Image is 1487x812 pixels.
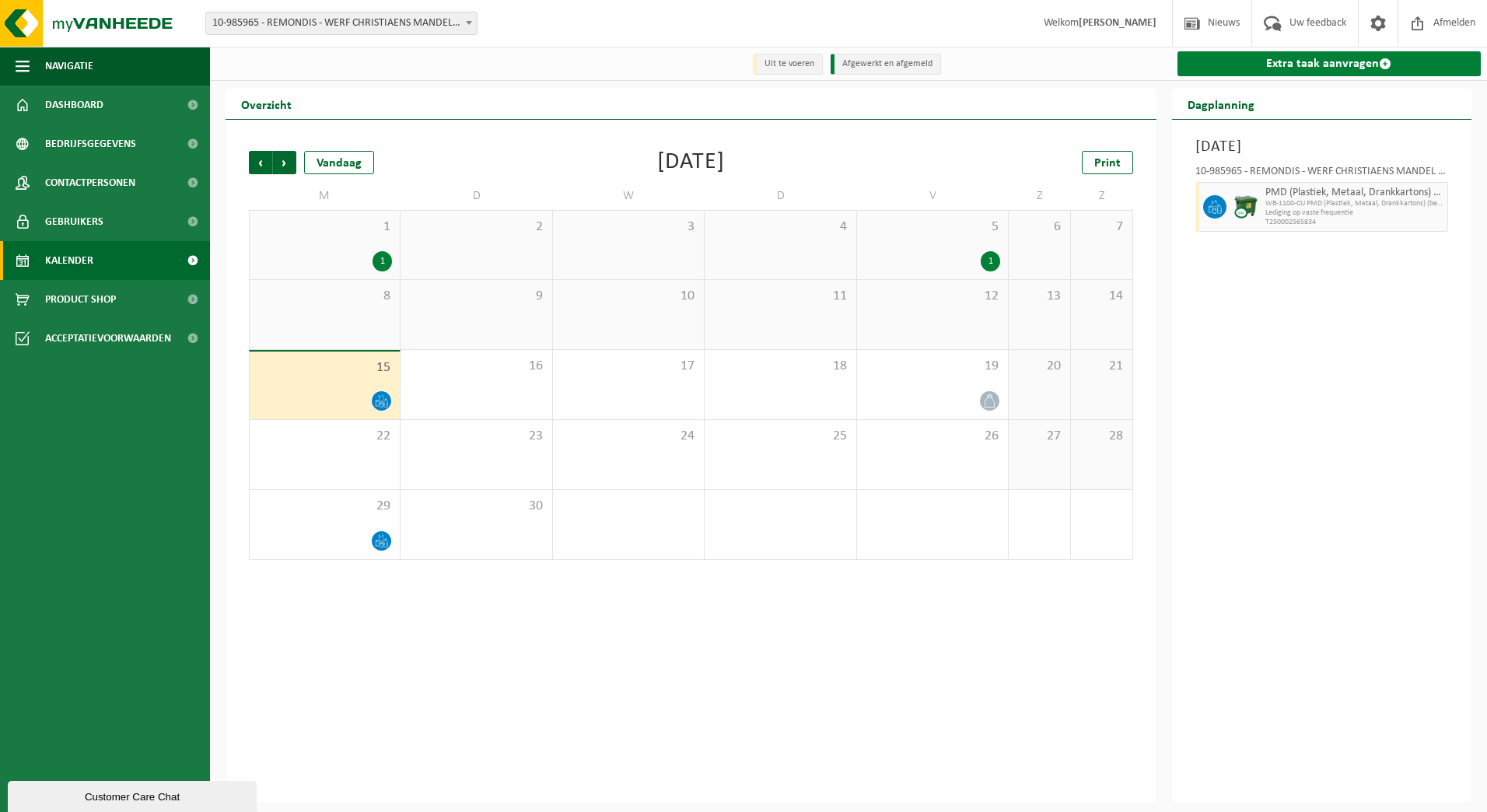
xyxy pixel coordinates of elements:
span: 28 [1079,428,1125,445]
span: 25 [712,428,848,445]
img: WB-1100-CU [1234,195,1258,219]
span: Bedrijfsgegevens [45,124,136,163]
span: 5 [865,219,1000,236]
span: 19 [865,358,1000,375]
span: 26 [865,428,1000,445]
span: 20 [1016,358,1062,375]
div: [DATE] [657,151,725,174]
li: Afgewerkt en afgemeld [831,54,941,75]
span: 23 [408,428,544,445]
span: 27 [1016,428,1062,445]
span: 6 [1016,219,1062,236]
iframe: chat widget [8,778,260,812]
h2: Dagplanning [1172,89,1270,119]
span: 15 [257,359,392,376]
span: Gebruikers [45,202,103,241]
span: 12 [865,288,1000,305]
span: 1 [257,219,392,236]
span: 8 [257,288,392,305]
span: 14 [1079,288,1125,305]
h3: [DATE] [1195,135,1449,159]
td: Z [1009,182,1071,210]
strong: [PERSON_NAME] [1079,17,1156,29]
div: Vandaag [304,151,374,174]
td: D [705,182,856,210]
span: 2 [408,219,544,236]
span: Acceptatievoorwaarden [45,319,171,358]
td: V [857,182,1009,210]
span: Navigatie [45,47,93,86]
td: W [553,182,705,210]
span: 16 [408,358,544,375]
span: 22 [257,428,392,445]
span: 10-985965 - REMONDIS - WERF CHRISTIAENS MANDEL - ROESELARE [205,12,478,35]
td: M [249,182,401,210]
span: 13 [1016,288,1062,305]
span: Print [1094,157,1121,170]
span: Contactpersonen [45,163,135,202]
span: Vorige [249,151,272,174]
span: 29 [257,498,392,515]
span: 4 [712,219,848,236]
h2: Overzicht [226,89,307,119]
td: D [401,182,552,210]
div: 1 [373,251,392,271]
span: Kalender [45,241,93,280]
span: 3 [561,219,696,236]
div: 10-985965 - REMONDIS - WERF CHRISTIAENS MANDEL - ROESELARE [1195,166,1449,182]
li: Uit te voeren [753,54,823,75]
span: 24 [561,428,696,445]
td: Z [1071,182,1133,210]
a: Print [1082,151,1133,174]
span: WB-1100-CU PMD (Plastiek, Metaal, Drankkartons) (bedrijven) [1265,199,1444,208]
span: PMD (Plastiek, Metaal, Drankkartons) (bedrijven) [1265,187,1444,199]
span: 17 [561,358,696,375]
span: 10-985965 - REMONDIS - WERF CHRISTIAENS MANDEL - ROESELARE [206,12,477,34]
span: 10 [561,288,696,305]
span: 11 [712,288,848,305]
a: Extra taak aanvragen [1177,51,1482,76]
span: Product Shop [45,280,116,319]
span: 21 [1079,358,1125,375]
div: 1 [981,251,1000,271]
span: Dashboard [45,86,103,124]
span: 30 [408,498,544,515]
span: Volgende [273,151,296,174]
span: 7 [1079,219,1125,236]
span: 9 [408,288,544,305]
span: 18 [712,358,848,375]
span: T250002565834 [1265,218,1444,227]
span: Lediging op vaste frequentie [1265,208,1444,218]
